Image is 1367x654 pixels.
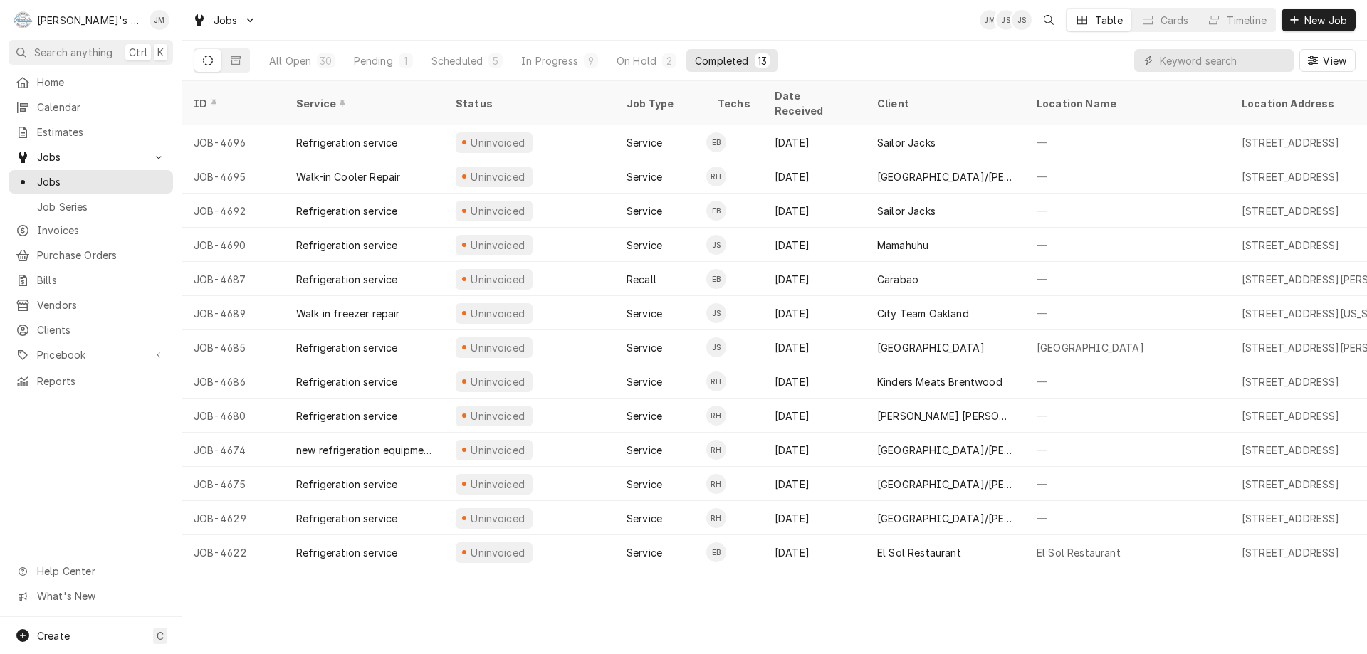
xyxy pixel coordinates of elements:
[1282,9,1356,31] button: New Job
[1037,96,1216,111] div: Location Name
[320,53,332,68] div: 30
[9,120,173,144] a: Estimates
[706,337,726,357] div: JS
[469,443,527,458] div: Uninvoiced
[706,235,726,255] div: Jose Sanchez's Avatar
[706,167,726,186] div: RH
[456,96,601,111] div: Status
[1242,443,1340,458] div: [STREET_ADDRESS]
[627,374,662,389] div: Service
[763,399,866,433] div: [DATE]
[1025,228,1230,262] div: —
[37,374,166,389] span: Reports
[1025,125,1230,159] div: —
[763,125,866,159] div: [DATE]
[980,10,1000,30] div: Jim McIntyre's Avatar
[763,159,866,194] div: [DATE]
[354,53,393,68] div: Pending
[296,96,430,111] div: Service
[1242,545,1340,560] div: [STREET_ADDRESS]
[9,243,173,267] a: Purchase Orders
[402,53,410,68] div: 1
[706,269,726,289] div: EB
[9,145,173,169] a: Go to Jobs
[182,194,285,228] div: JOB-4692
[706,132,726,152] div: Eli Baldwin's Avatar
[996,10,1016,30] div: Jose Sanchez's Avatar
[627,340,662,355] div: Service
[627,169,662,184] div: Service
[1025,159,1230,194] div: —
[665,53,674,68] div: 2
[706,440,726,460] div: RH
[296,443,433,458] div: new refrigeration equipment installation
[695,53,748,68] div: Completed
[37,223,166,238] span: Invoices
[706,406,726,426] div: RH
[877,96,1011,111] div: Client
[1242,511,1340,526] div: [STREET_ADDRESS]
[877,545,961,560] div: El Sol Restaurant
[1025,364,1230,399] div: —
[706,269,726,289] div: Eli Baldwin's Avatar
[706,508,726,528] div: Rudy Herrera's Avatar
[9,195,173,218] a: Job Series
[877,306,969,321] div: City Team Oakland
[37,297,166,312] span: Vendors
[706,542,726,562] div: EB
[9,268,173,292] a: Bills
[627,204,662,218] div: Service
[706,201,726,221] div: Eli Baldwin's Avatar
[627,545,662,560] div: Service
[296,135,397,150] div: Refrigeration service
[877,477,1014,492] div: [GEOGRAPHIC_DATA]/[PERSON_NAME][GEOGRAPHIC_DATA]
[706,201,726,221] div: EB
[627,306,662,321] div: Service
[877,443,1014,458] div: [GEOGRAPHIC_DATA]/[PERSON_NAME][GEOGRAPHIC_DATA]
[521,53,578,68] div: In Progress
[706,474,726,494] div: Rudy Herrera's Avatar
[182,296,285,330] div: JOB-4689
[13,10,33,30] div: R
[706,440,726,460] div: Rudy Herrera's Avatar
[1242,477,1340,492] div: [STREET_ADDRESS]
[469,272,527,287] div: Uninvoiced
[129,45,147,60] span: Ctrl
[296,306,400,321] div: Walk in freezer repair
[37,322,166,337] span: Clients
[1242,169,1340,184] div: [STREET_ADDRESS]
[1242,238,1340,253] div: [STREET_ADDRESS]
[763,228,866,262] div: [DATE]
[9,343,173,366] a: Go to Pricebook
[1095,13,1123,28] div: Table
[296,545,397,560] div: Refrigeration service
[182,399,285,433] div: JOB-4680
[37,589,164,603] span: What's New
[1025,433,1230,467] div: —
[34,45,112,60] span: Search anything
[627,511,662,526] div: Service
[763,433,866,467] div: [DATE]
[296,340,397,355] div: Refrigeration service
[37,75,166,90] span: Home
[1160,49,1287,72] input: Keyword search
[37,630,70,642] span: Create
[706,371,726,391] div: Rudy Herrera's Avatar
[1025,501,1230,535] div: —
[9,95,173,119] a: Calendar
[150,10,169,30] div: JM
[706,406,726,426] div: Rudy Herrera's Avatar
[187,9,262,32] a: Go to Jobs
[763,535,866,569] div: [DATE]
[627,96,695,111] div: Job Type
[627,408,662,423] div: Service
[9,584,173,608] a: Go to What's New
[37,273,166,288] span: Bills
[182,433,285,467] div: JOB-4674
[1242,374,1340,389] div: [STREET_ADDRESS]
[37,248,166,263] span: Purchase Orders
[37,149,145,164] span: Jobs
[491,53,500,68] div: 5
[877,374,1002,389] div: Kinders Meats Brentwood
[627,238,662,253] div: Service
